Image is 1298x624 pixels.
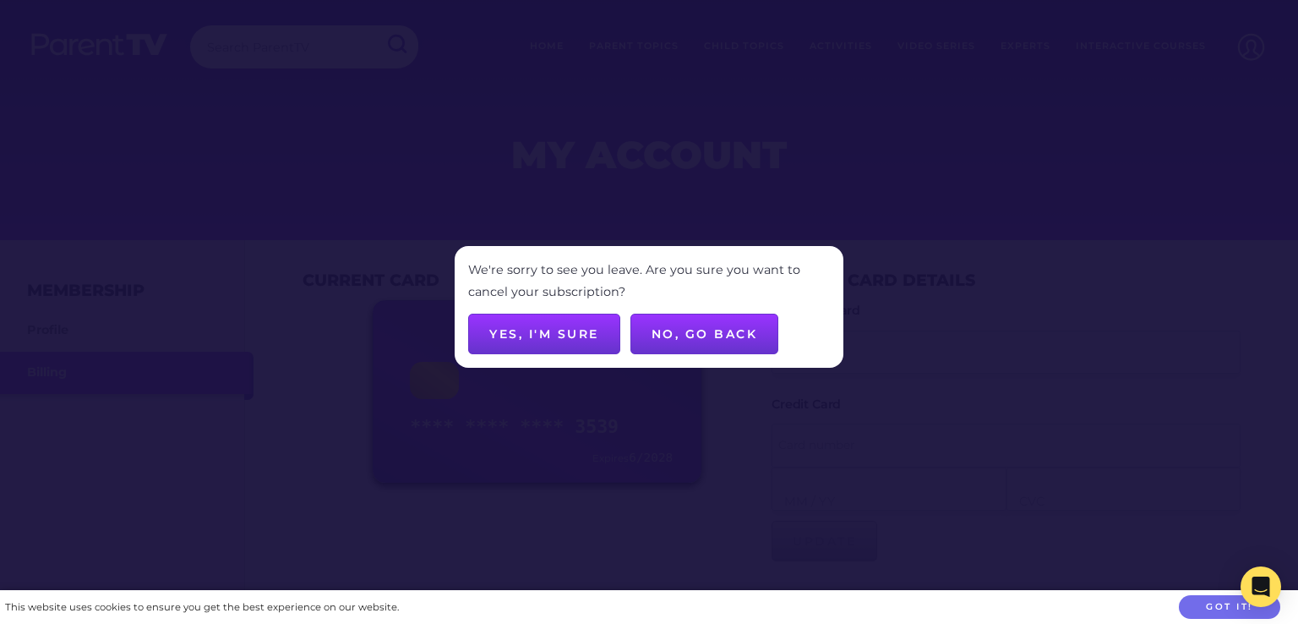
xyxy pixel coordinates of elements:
div: This website uses cookies to ensure you get the best experience on our website. [5,599,399,616]
button: Got it! [1179,595,1280,620]
div: We're sorry to see you leave. Are you sure you want to cancel your subscription? [468,260,830,304]
button: No, go back [630,314,779,354]
div: Open Intercom Messenger [1241,567,1281,607]
button: Yes, I'm sure [468,314,620,354]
